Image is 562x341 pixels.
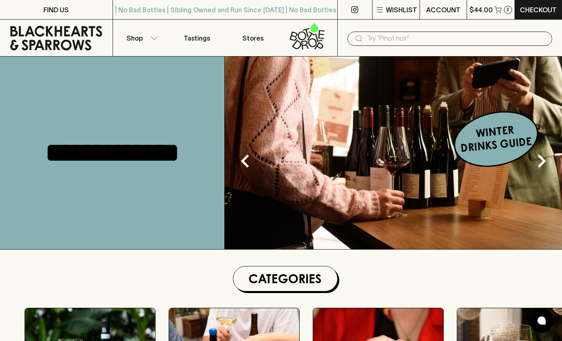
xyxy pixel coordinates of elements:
[126,33,143,43] p: Shop
[237,270,334,288] h1: Categories
[506,7,509,12] p: 2
[525,145,558,177] button: Next
[225,57,562,249] img: optimise
[426,5,460,15] p: ACCOUNT
[43,5,69,15] p: FIND US
[229,145,262,177] button: Previous
[386,5,417,15] p: Wishlist
[520,5,557,15] p: Checkout
[242,33,264,43] p: Stores
[469,5,493,15] p: $44.00
[113,20,169,56] button: Shop
[184,33,210,43] p: Tastings
[225,20,281,56] a: Stores
[169,20,225,56] a: Tastings
[367,32,546,45] input: Try "Pinot noir"
[537,316,546,325] img: bubble-icon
